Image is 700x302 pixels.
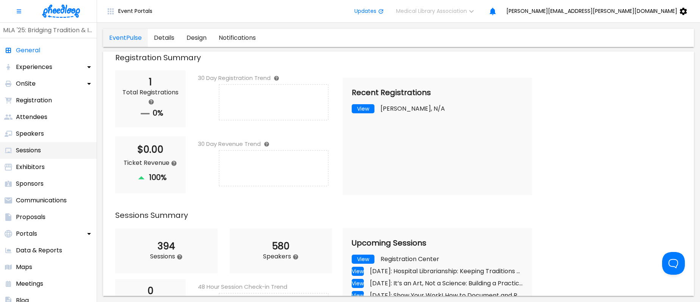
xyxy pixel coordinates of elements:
[16,63,52,72] p: Experiences
[121,171,180,186] h2: 100%
[16,213,45,222] p: Proposals
[352,104,374,113] button: View
[115,208,688,222] p: Sessions Summary
[16,113,47,122] p: Attendees
[16,46,40,55] p: General
[352,280,364,286] span: View
[16,229,37,238] p: Portals
[352,267,364,276] button: View
[16,79,36,88] p: OnSite
[16,96,52,105] p: Registration
[264,141,269,147] svg: This graph represents the total revenue generated by Registration Tickets over the past 30 days o...
[357,256,369,262] span: View
[118,8,152,14] span: Event Portals
[121,285,180,297] h2: 0
[354,8,376,14] span: Updates
[352,237,523,249] p: Upcoming Sessions
[352,268,364,274] span: View
[370,279,523,288] p: [DATE]: It’s an Art, Not a Science: Building a Practice of Slow Librarianship as a Health Science...
[3,26,94,35] p: MLA '25: Bridging Tradition & Innovation
[381,255,439,264] p: Registration Center
[293,254,299,260] svg: This represents the total number of speakers at your event. You can review these speakers in the ...
[213,29,262,47] a: general-tab-notifications
[662,252,685,275] iframe: Toggle Customer Support
[352,279,364,288] button: View
[370,291,523,300] p: [DATE]: Show Your Work! How to Document and Report Search Strategies for Gold Standard Systematic...
[370,267,523,276] p: [DATE]: Hospital Librarianship: Keeping Traditions and Bridging to Innovations: (Re)Vitalizing Yo...
[274,75,279,81] svg: This graph represents the number of total registrations completed per day over the past 30 days o...
[396,8,467,14] span: Medical Library Association
[357,106,369,112] span: View
[42,5,80,18] img: logo
[16,279,43,288] p: Meetings
[16,179,44,188] p: Sponsors
[16,163,45,172] p: Exhibitors
[121,77,180,88] h2: 1
[390,4,485,19] button: Medical Library Association
[242,241,320,252] h2: 580
[352,293,364,299] span: View
[148,99,154,105] svg: This number represents the total number of completed registrations at your event. The percentage ...
[171,160,177,166] svg: This number represents the total revenue generated by Registration Tickets. Specifically this is ...
[103,29,262,47] div: general tabs
[127,252,205,261] p: Sessions
[198,282,349,291] h6: 48 Hour Session Check-in Trend
[348,4,390,19] button: Updates
[352,291,364,300] button: View
[177,254,183,260] svg: This represents the total number of sessions at your event. You can review these sessions in the ...
[16,146,41,155] p: Sessions
[180,29,213,47] a: general-tab-design
[127,241,205,252] h2: 394
[381,104,445,113] p: [PERSON_NAME], N/A
[121,158,180,167] p: Ticket Revenue
[148,29,180,47] a: general-tab-details
[100,4,158,19] button: Event Portals
[103,29,148,47] a: general-tab-EventPulse
[352,87,523,98] p: Recent Registrations
[198,74,349,83] h6: 30 Day Registration Trend
[121,88,180,106] p: Total Registrations
[352,255,374,264] button: View
[500,4,697,19] button: [PERSON_NAME][EMAIL_ADDRESS][PERSON_NAME][DOMAIN_NAME]
[121,144,180,155] h2: $0.00
[242,252,320,261] p: Speakers
[115,51,688,64] p: Registration Summary
[198,139,349,149] h6: 30 Day Revenue Trend
[16,129,44,138] p: Speakers
[16,263,32,272] p: Maps
[506,8,677,14] span: [PERSON_NAME][EMAIL_ADDRESS][PERSON_NAME][DOMAIN_NAME]
[16,196,67,205] p: Communications
[16,246,62,255] p: Data & Reports
[121,106,180,121] h2: 0%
